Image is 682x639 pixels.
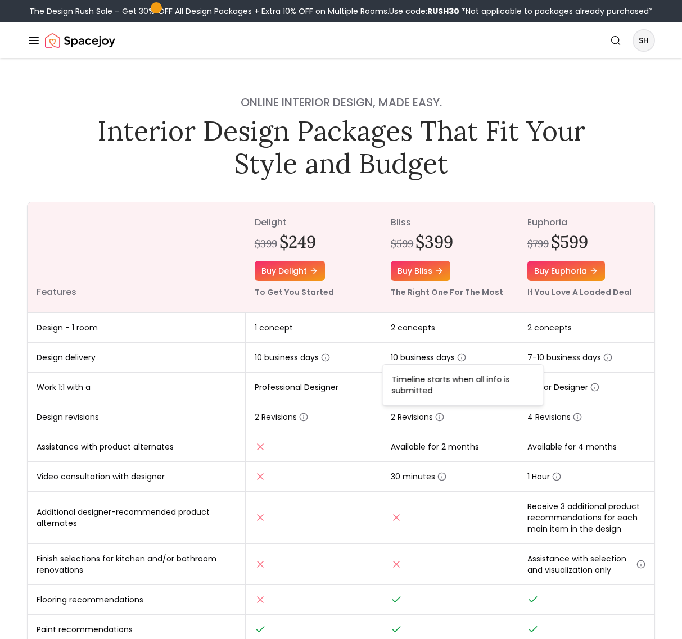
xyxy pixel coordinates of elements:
[527,382,599,393] span: Senior Designer
[527,287,632,298] small: If You Love A Loaded Deal
[28,462,246,492] td: Video consultation with designer
[518,432,654,462] td: Available for 4 months
[255,216,373,229] p: delight
[255,236,277,252] div: $399
[634,30,654,51] span: SH
[89,94,593,110] h4: Online interior design, made easy.
[527,352,612,363] span: 7-10 business days
[27,22,655,58] nav: Global
[382,364,544,406] div: Timeline starts when all info is submitted
[45,29,115,52] img: Spacejoy Logo
[255,322,293,333] span: 1 concept
[255,382,338,393] span: Professional Designer
[527,411,582,423] span: 4 Revisions
[28,544,246,585] td: Finish selections for kitchen and/or bathroom renovations
[28,373,246,402] td: Work 1:1 with a
[527,236,549,252] div: $799
[382,432,518,462] td: Available for 2 months
[459,6,653,17] span: *Not applicable to packages already purchased*
[427,6,459,17] b: RUSH30
[28,313,246,343] td: Design - 1 room
[527,471,561,482] span: 1 Hour
[391,261,450,281] a: Buy bliss
[28,402,246,432] td: Design revisions
[551,232,588,252] h2: $599
[527,553,645,575] span: Assistance with selection and visualization only
[255,287,334,298] small: To Get You Started
[89,115,593,179] h1: Interior Design Packages That Fit Your Style and Budget
[255,261,325,281] a: Buy delight
[389,6,459,17] span: Use code:
[28,343,246,373] td: Design delivery
[391,322,435,333] span: 2 concepts
[391,216,509,229] p: bliss
[527,216,645,229] p: euphoria
[28,432,246,462] td: Assistance with product alternates
[45,29,115,52] a: Spacejoy
[391,411,444,423] span: 2 Revisions
[255,411,308,423] span: 2 Revisions
[391,287,503,298] small: The Right One For The Most
[633,29,655,52] button: SH
[28,202,246,313] th: Features
[415,232,453,252] h2: $399
[527,261,605,281] a: Buy euphoria
[28,492,246,544] td: Additional designer-recommended product alternates
[279,232,316,252] h2: $249
[391,471,446,482] span: 30 minutes
[255,352,330,363] span: 10 business days
[29,6,653,17] div: The Design Rush Sale – Get 30% OFF All Design Packages + Extra 10% OFF on Multiple Rooms.
[518,492,654,544] td: Receive 3 additional product recommendations for each main item in the design
[28,585,246,615] td: Flooring recommendations
[391,236,413,252] div: $599
[391,352,466,363] span: 10 business days
[527,322,572,333] span: 2 concepts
